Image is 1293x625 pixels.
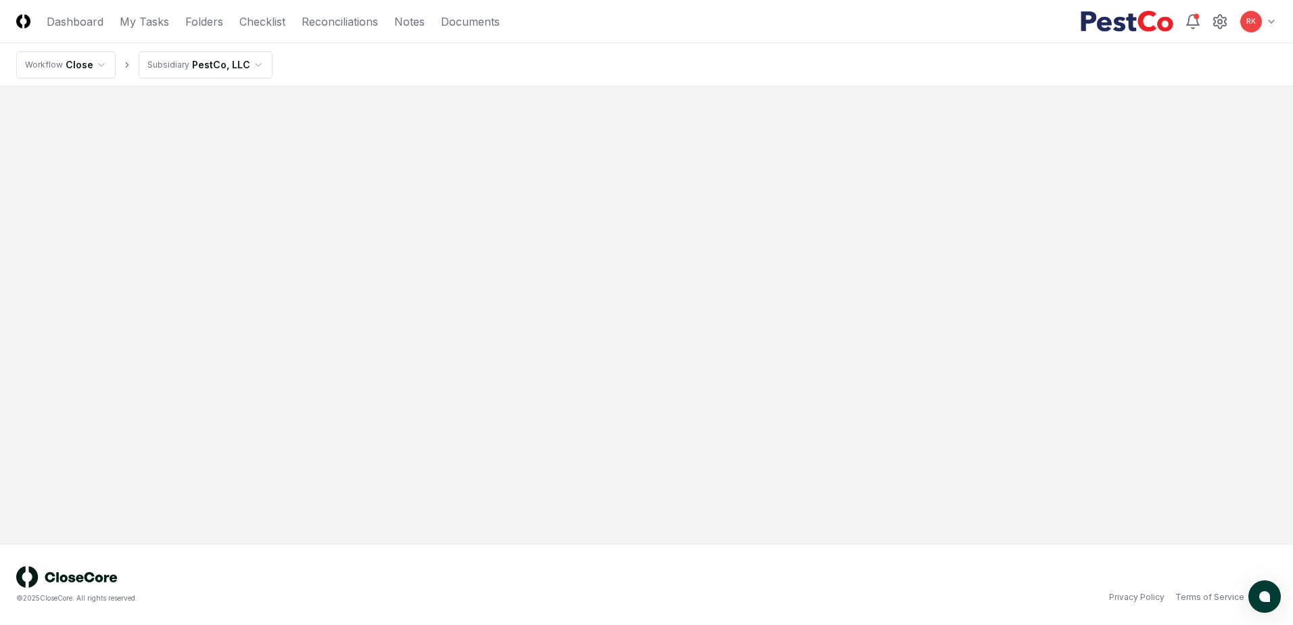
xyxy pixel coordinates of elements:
[16,14,30,28] img: Logo
[239,14,285,30] a: Checklist
[302,14,378,30] a: Reconciliations
[1175,591,1244,603] a: Terms of Service
[1109,591,1165,603] a: Privacy Policy
[47,14,103,30] a: Dashboard
[1080,11,1174,32] img: PestCo logo
[16,566,118,588] img: logo
[1248,580,1281,613] button: atlas-launcher
[1239,9,1263,34] button: RK
[1246,16,1256,26] span: RK
[16,593,646,603] div: © 2025 CloseCore. All rights reserved.
[147,59,189,71] div: Subsidiary
[120,14,169,30] a: My Tasks
[441,14,500,30] a: Documents
[394,14,425,30] a: Notes
[25,59,63,71] div: Workflow
[16,51,273,78] nav: breadcrumb
[185,14,223,30] a: Folders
